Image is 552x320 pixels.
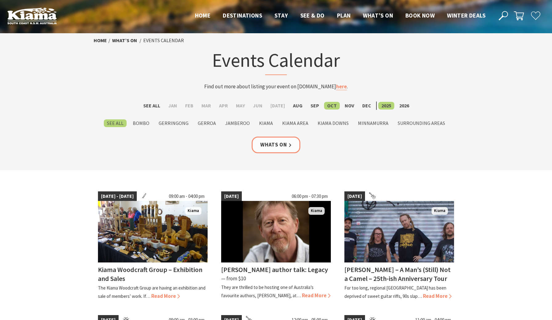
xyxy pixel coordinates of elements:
span: See & Do [300,12,325,19]
label: Apr [216,102,231,110]
span: Plan [337,12,351,19]
span: Destinations [223,12,262,19]
img: Frenzel Rhomb Kiama Pavilion Saturday 4th October [344,201,454,262]
p: They are thrilled to be hosting one of Australia’s favourite authors, [PERSON_NAME], at… [221,284,314,298]
label: Gerringong [156,119,192,127]
label: Kiama Downs [315,119,352,127]
label: Jamberoo [222,119,253,127]
a: [DATE] Frenzel Rhomb Kiama Pavilion Saturday 4th October Kiama [PERSON_NAME] – A Man’s (Still) No... [344,191,454,300]
span: Book now [405,12,435,19]
label: May [233,102,248,110]
p: For too long, regional [GEOGRAPHIC_DATA] has been deprived of sweet guitar riffs, 90s slap… [344,285,446,299]
label: 2026 [396,102,412,110]
span: [DATE] - [DATE] [98,191,137,201]
a: [DATE] 06:00 pm - 07:30 pm Man wearing a beige shirt, with short dark blonde hair and a beard Kia... [221,191,331,300]
a: What’s On [112,37,137,44]
label: Nov [342,102,357,110]
span: What’s On [363,12,393,19]
span: Home [195,12,211,19]
span: Stay [274,12,288,19]
span: Kiama [185,207,201,215]
span: 06:00 pm - 07:30 pm [289,191,331,201]
span: ⁠— from $10 [221,275,246,282]
a: Whats On [252,137,300,153]
h4: [PERSON_NAME] author talk: Legacy [221,265,328,274]
span: Kiama [308,207,325,215]
label: Mar [198,102,214,110]
h1: Events Calendar [155,48,397,75]
p: The Kiama Woodcraft Group are having an exhibition and sale of members’ work. If… [98,285,205,299]
span: Read More [151,293,180,299]
label: Surrounding Areas [395,119,448,127]
label: Minnamurra [355,119,392,127]
h4: [PERSON_NAME] – A Man’s (Still) Not a Camel – 25th-ish Anniversary Tour [344,265,451,283]
label: Kiama [256,119,276,127]
label: Feb [182,102,197,110]
label: Sep [307,102,322,110]
label: Dec [359,102,374,110]
a: here [336,83,347,90]
a: Home [94,37,107,44]
span: [DATE] [221,191,242,201]
span: Read More [423,293,452,299]
label: Jun [250,102,266,110]
label: Bombo [130,119,152,127]
label: [DATE] [267,102,288,110]
label: Gerroa [195,119,219,127]
img: The wonders of wood [98,201,208,262]
img: Man wearing a beige shirt, with short dark blonde hair and a beard [221,201,331,262]
span: Kiama [432,207,448,215]
span: Read More [302,292,331,299]
label: Jan [165,102,180,110]
nav: Main Menu [189,11,492,21]
label: See All [140,102,163,110]
span: [DATE] [344,191,365,201]
a: [DATE] - [DATE] 09:00 am - 04:00 pm The wonders of wood Kiama Kiama Woodcraft Group – Exhibition ... [98,191,208,300]
span: Winter Deals [447,12,485,19]
li: Events Calendar [143,37,184,45]
p: Find out more about listing your event on [DOMAIN_NAME] . [155,82,397,91]
label: Aug [290,102,306,110]
span: 09:00 am - 04:00 pm [166,191,208,201]
label: Kiama Area [279,119,311,127]
label: See All [104,119,127,127]
label: Oct [324,102,340,110]
label: 2025 [378,102,394,110]
h4: Kiama Woodcraft Group – Exhibition and Sales [98,265,202,283]
img: Kiama Logo [7,7,57,24]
